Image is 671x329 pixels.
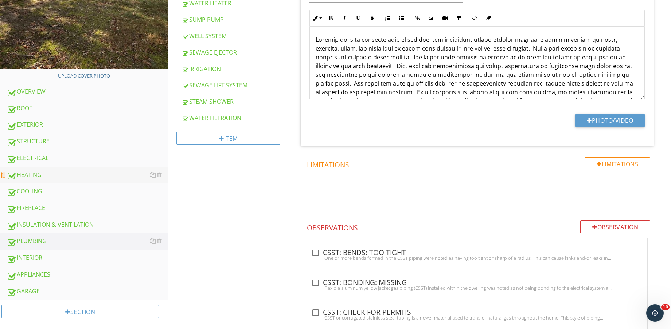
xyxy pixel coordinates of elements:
div: STRUCTURE [7,137,168,146]
button: Underline (Ctrl+U) [351,11,365,25]
div: APPLIANCES [7,270,168,280]
div: ROOF [7,104,168,113]
button: Photo/Video [575,114,645,127]
div: SEWAGE LIFT SYSTEM [182,81,289,90]
button: Inline Style [310,11,324,25]
h4: Limitations [307,157,650,170]
button: Insert Link (Ctrl+K) [410,11,424,25]
iframe: Intercom live chat [646,304,664,322]
div: FIREPLACE [7,203,168,213]
button: Unordered List [395,11,409,25]
button: Code View [468,11,481,25]
div: ELECTRICAL [7,154,168,163]
div: INSULATION & VENTILATION [7,220,168,230]
div: CSST or corrugated stainless steel tubing is a newer material used to transfer natural gas throug... [311,315,643,321]
span: 10 [661,304,670,310]
div: IRRIGATION [182,64,289,73]
button: Insert Table [452,11,466,25]
button: Clear Formatting [481,11,495,25]
div: GARAGE [7,287,168,296]
div: Flexible aluminum yellow jacket gas piping (CSST) installed within the dwelling was noted as not ... [311,285,643,291]
button: Colors [365,11,379,25]
button: Ordered List [381,11,395,25]
div: COOLING [7,187,168,196]
div: One or more bends formed in the CSST piping were noted as having too tight or sharp of a radius. ... [311,255,643,261]
div: WATER FILTRATION [182,114,289,122]
div: EXTERIOR [7,120,168,130]
div: Upload cover photo [58,72,110,80]
div: Limitations [585,157,650,170]
button: Insert Video [438,11,452,25]
button: Insert Image (Ctrl+P) [424,11,438,25]
button: Bold (Ctrl+B) [324,11,338,25]
h4: Observations [307,220,650,233]
div: Section [1,305,159,318]
div: OVERVIEW [7,87,168,96]
button: Italic (Ctrl+I) [338,11,351,25]
button: Upload cover photo [55,71,113,81]
p: Loremip dol sita consecte adip el sed doei tem incididunt utlabo etdolor magnaal e adminim veniam... [316,35,639,140]
div: PLUMBING [7,237,168,246]
div: HEATING [7,170,168,180]
div: Item [176,132,280,145]
div: WELL SYSTEM [182,32,289,40]
div: SUMP PUMP [182,15,289,24]
div: STEAM SHOWER [182,97,289,106]
div: SEWAGE EJECTOR [182,48,289,57]
div: Observation [580,220,650,233]
div: INTERIOR [7,253,168,263]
